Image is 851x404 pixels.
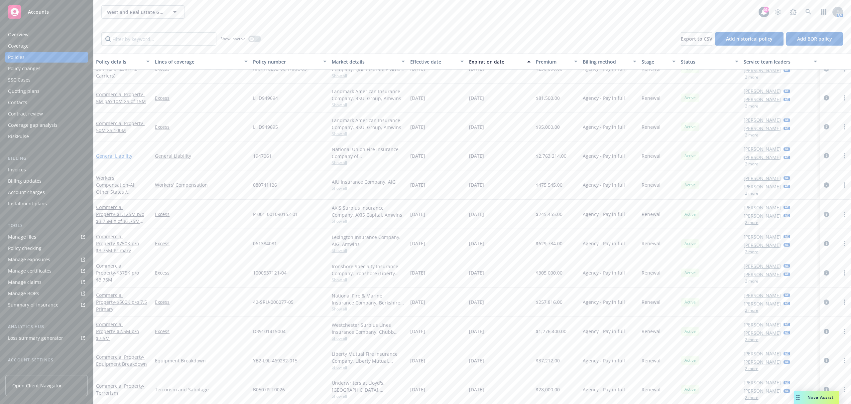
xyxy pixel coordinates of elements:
[5,75,88,85] a: SSC Cases
[745,133,758,137] button: 2 more
[8,108,43,119] div: Contract review
[96,328,139,341] span: - $2.5M p/o $7.5M
[583,357,625,364] span: Agency - Pay in full
[583,95,625,101] span: Agency - Pay in full
[583,240,625,247] span: Agency - Pay in full
[642,240,661,247] span: Renewal
[642,299,661,305] span: Renewal
[583,299,625,305] span: Agency - Pay in full
[8,120,58,130] div: Coverage gap analysis
[536,328,566,335] span: $1,276,400.00
[642,211,661,218] span: Renewal
[745,250,758,254] button: 2 more
[678,54,741,70] button: Status
[96,58,142,65] div: Policy details
[681,32,712,46] button: Export to CSV
[332,185,405,191] span: Show all
[744,233,781,240] a: [PERSON_NAME]
[533,54,580,70] button: Premium
[96,91,146,104] a: Commercial Property
[220,36,246,42] span: Show inactive
[5,3,88,21] a: Accounts
[744,292,781,299] a: [PERSON_NAME]
[155,357,248,364] a: Equipment Breakdown
[96,263,139,283] a: Commercial Property
[8,277,42,288] div: Manage claims
[466,54,533,70] button: Expiration date
[155,58,240,65] div: Lines of coverage
[332,88,405,102] div: Landmark American Insurance Company, RSUI Group, Amwins
[683,182,697,188] span: Active
[822,356,830,364] a: circleInformation
[5,333,88,343] a: Loss summary generator
[469,299,484,305] span: [DATE]
[536,299,562,305] span: $257,816.00
[332,364,405,370] span: Show all
[744,242,781,249] a: [PERSON_NAME]
[745,75,758,79] button: 2 more
[745,191,758,195] button: 2 more
[410,328,425,335] span: [DATE]
[96,354,147,367] a: Commercial Property
[822,269,830,277] a: circleInformation
[8,131,29,142] div: RiskPulse
[642,58,668,65] div: Stage
[8,266,52,276] div: Manage certificates
[101,32,216,46] input: Filter by keyword...
[5,164,88,175] a: Invoices
[745,104,758,108] button: 2 more
[840,298,848,306] a: more
[155,269,248,276] a: Excess
[771,5,785,19] a: Stop snowing
[744,379,781,386] a: [PERSON_NAME]
[745,279,758,283] button: 2 more
[96,383,145,396] a: Commercial Property
[250,54,329,70] button: Policy number
[410,181,425,188] span: [DATE]
[683,386,697,392] span: Active
[639,54,678,70] button: Stage
[253,211,298,218] span: P-001-001090152-01
[469,152,484,159] span: [DATE]
[253,328,286,335] span: D39101415004
[8,254,50,265] div: Manage exposures
[469,269,484,276] span: [DATE]
[683,357,697,363] span: Active
[410,240,425,247] span: [DATE]
[152,54,250,70] button: Lines of coverage
[253,299,294,305] span: 42-SRU-000077-05
[332,393,405,399] span: Show all
[5,254,88,265] span: Manage exposures
[744,125,781,132] a: [PERSON_NAME]
[253,181,277,188] span: 080741126
[8,86,40,97] div: Quoting plans
[8,366,37,377] div: Service team
[744,387,781,394] a: [PERSON_NAME]
[8,300,59,310] div: Summary of insurance
[96,182,143,202] span: - All Other States / [GEOGRAPHIC_DATA]
[8,41,29,51] div: Coverage
[822,240,830,248] a: circleInformation
[28,9,49,15] span: Accounts
[745,367,758,371] button: 2 more
[408,54,466,70] button: Effective date
[741,54,819,70] button: Service team leaders
[253,357,298,364] span: YB2-L9L-469232-015
[96,175,143,202] a: Workers' Compensation
[840,152,848,160] a: more
[410,152,425,159] span: [DATE]
[8,198,47,209] div: Installment plans
[410,357,425,364] span: [DATE]
[332,277,405,283] span: Show all
[583,386,625,393] span: Agency - Pay in full
[332,321,405,335] div: Westchester Surplus Lines Insurance Company, Chubb Group, Amwins
[642,269,661,276] span: Renewal
[469,357,484,364] span: [DATE]
[840,210,848,218] a: more
[744,329,781,336] a: [PERSON_NAME]
[583,269,625,276] span: Agency - Pay in full
[715,32,784,46] button: Add historical policy
[155,299,248,305] a: Excess
[253,95,278,101] span: LHD949694
[840,181,848,189] a: more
